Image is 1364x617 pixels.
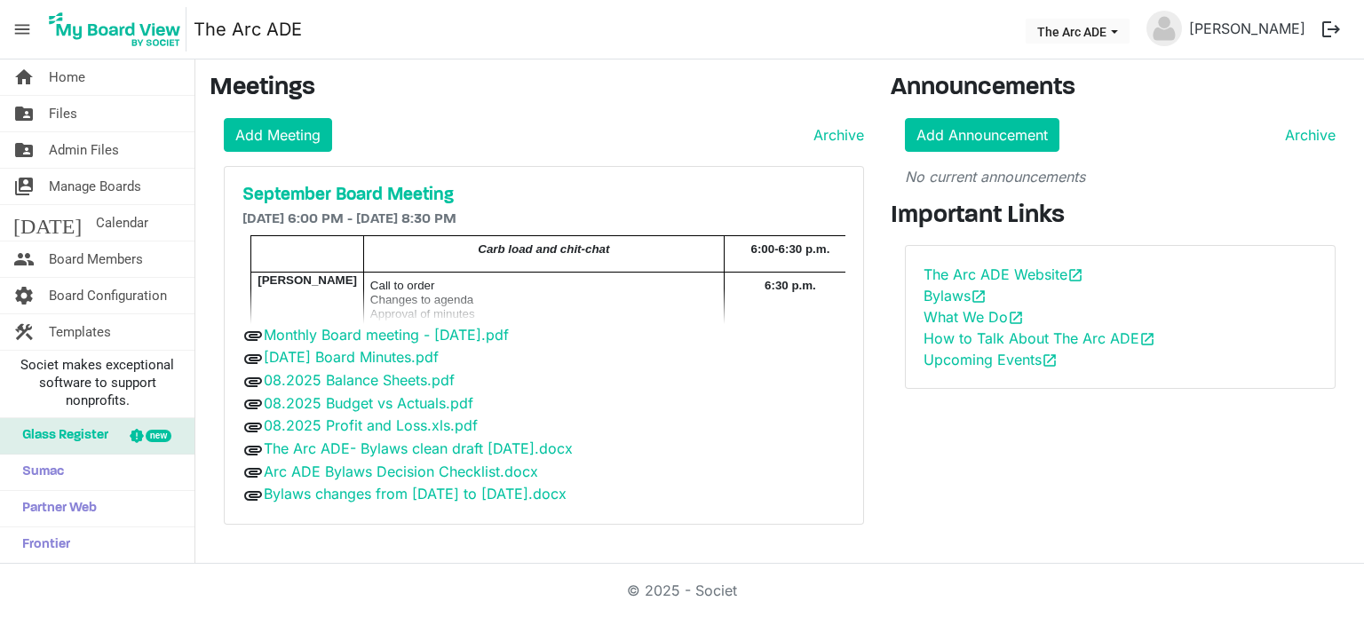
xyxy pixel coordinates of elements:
span: Changes to agenda [370,293,473,306]
span: open_in_new [1067,267,1083,283]
button: logout [1312,11,1350,48]
a: How to Talk About The Arc ADEopen_in_new [924,329,1155,347]
span: Frontier [13,527,70,563]
span: Sumac [13,455,64,490]
a: [PERSON_NAME] [1182,11,1312,46]
span: attachment [242,371,264,392]
span: 6:30 p.m. [765,279,816,292]
a: Archive [806,124,864,146]
span: [DATE] [13,205,82,241]
a: 08.2025 Balance Sheets.pdf [264,371,455,389]
a: My Board View Logo [44,7,194,51]
span: attachment [242,348,264,369]
span: attachment [242,439,264,461]
span: Templates [49,314,111,350]
a: The Arc ADE [194,12,302,47]
span: folder_shared [13,96,35,131]
span: Home [49,59,85,95]
h3: Announcements [891,74,1351,104]
img: no-profile-picture.svg [1146,11,1182,46]
span: attachment [242,485,264,506]
span: Board Configuration [49,278,167,313]
span: open_in_new [1139,331,1155,347]
a: Upcoming Eventsopen_in_new [924,351,1058,368]
span: switch_account [13,169,35,204]
span: Admin Files [49,132,119,168]
a: Bylaws changes from [DATE] to [DATE].docx [264,485,567,502]
a: September Board Meeting [242,185,845,206]
img: My Board View Logo [44,7,186,51]
span: home [13,59,35,95]
h6: [DATE] 6:00 PM - [DATE] 8:30 PM [242,211,845,228]
a: Arc ADE Bylaws Decision Checklist.docx [264,463,538,480]
span: attachment [242,416,264,438]
a: Archive [1278,124,1336,146]
a: 08.2025 Budget vs Actuals.pdf [264,394,473,412]
span: Carb load and chit-chat [478,242,609,256]
span: open_in_new [1008,310,1024,326]
span: Call to order [370,279,435,292]
div: new [146,430,171,442]
span: folder_shared [13,132,35,168]
span: attachment [242,462,264,483]
span: [PERSON_NAME] [258,273,357,287]
a: Add Announcement [905,118,1059,152]
a: 08.2025 Profit and Loss.xls.pdf [264,416,478,434]
a: What We Doopen_in_new [924,308,1024,326]
span: Partner Web [13,491,97,526]
h3: Meetings [210,74,864,104]
span: Societ makes exceptional software to support nonprofits. [8,356,186,409]
h3: Important Links [891,202,1351,232]
a: © 2025 - Societ [627,581,737,599]
a: The Arc ADE Websiteopen_in_new [924,265,1083,283]
span: people [13,241,35,277]
span: Files [49,96,77,131]
span: Approval of minutes [370,307,475,320]
span: menu [5,12,39,46]
span: Manage Boards [49,169,141,204]
span: Glass Register [13,418,108,454]
span: attachment [242,393,264,415]
span: Board Members [49,241,143,277]
a: [DATE] Board Minutes.pdf [264,348,439,366]
span: attachment [242,325,264,346]
span: open_in_new [1042,352,1058,368]
a: Monthly Board meeting - [DATE].pdf [264,326,509,344]
span: open_in_new [971,289,987,305]
span: Calendar [96,205,148,241]
button: The Arc ADE dropdownbutton [1026,19,1130,44]
a: The Arc ADE- Bylaws clean draft [DATE].docx [264,439,573,457]
span: construction [13,314,35,350]
span: settings [13,278,35,313]
a: Bylawsopen_in_new [924,287,987,305]
span: 6:00-6:30 p.m. [750,242,829,256]
a: Add Meeting [224,118,332,152]
p: No current announcements [905,166,1336,187]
